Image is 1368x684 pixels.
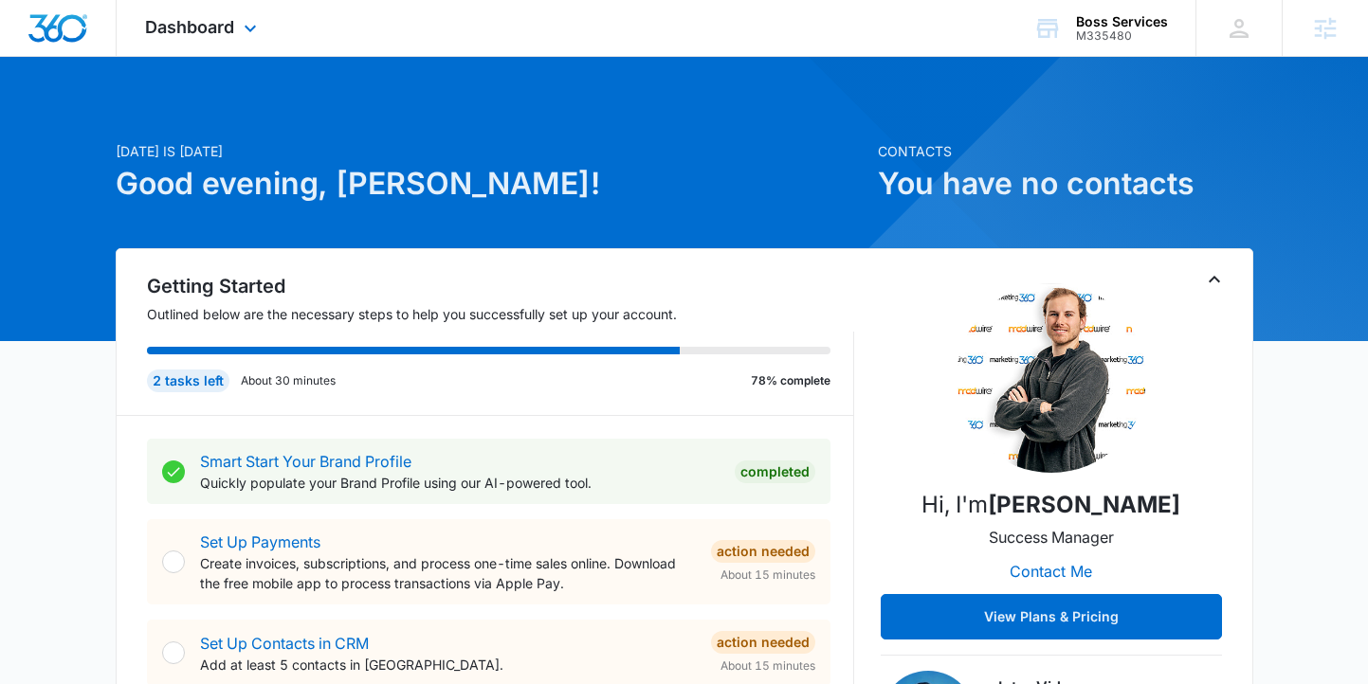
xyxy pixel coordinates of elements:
h2: Getting Started [147,272,854,300]
p: Success Manager [989,526,1114,549]
p: 78% complete [751,372,830,389]
img: Travis Buchanan [957,283,1146,473]
img: website_grey.svg [30,49,46,64]
h1: Good evening, [PERSON_NAME]! [116,161,866,207]
p: Outlined below are the necessary steps to help you successfully set up your account. [147,304,854,324]
p: Hi, I'm [921,488,1180,522]
p: Add at least 5 contacts in [GEOGRAPHIC_DATA]. [200,655,696,675]
button: Contact Me [991,549,1111,594]
span: About 15 minutes [720,657,815,675]
div: Completed [735,460,815,483]
p: [DATE] is [DATE] [116,141,866,161]
div: Action Needed [711,631,815,654]
a: Smart Start Your Brand Profile [200,452,411,471]
span: About 15 minutes [720,567,815,584]
button: Toggle Collapse [1203,268,1226,291]
p: Quickly populate your Brand Profile using our AI-powered tool. [200,473,720,493]
div: account id [1076,29,1168,43]
div: Keywords by Traffic [210,112,319,124]
strong: [PERSON_NAME] [988,491,1180,518]
img: tab_domain_overview_orange.svg [51,110,66,125]
a: Set Up Payments [200,532,320,551]
img: tab_keywords_by_traffic_grey.svg [189,110,204,125]
p: Create invoices, subscriptions, and process one-time sales online. Download the free mobile app t... [200,553,696,593]
span: Dashboard [145,17,234,37]
p: Contacts [878,141,1253,161]
div: 2 tasks left [147,369,229,392]
div: v 4.0.25 [53,30,93,45]
div: Domain: [DOMAIN_NAME] [49,49,209,64]
a: Set Up Contacts in CRM [200,634,369,653]
div: Action Needed [711,540,815,563]
div: account name [1076,14,1168,29]
h1: You have no contacts [878,161,1253,207]
button: View Plans & Pricing [881,594,1222,639]
img: logo_orange.svg [30,30,46,45]
div: Domain Overview [72,112,170,124]
p: About 30 minutes [241,372,336,389]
